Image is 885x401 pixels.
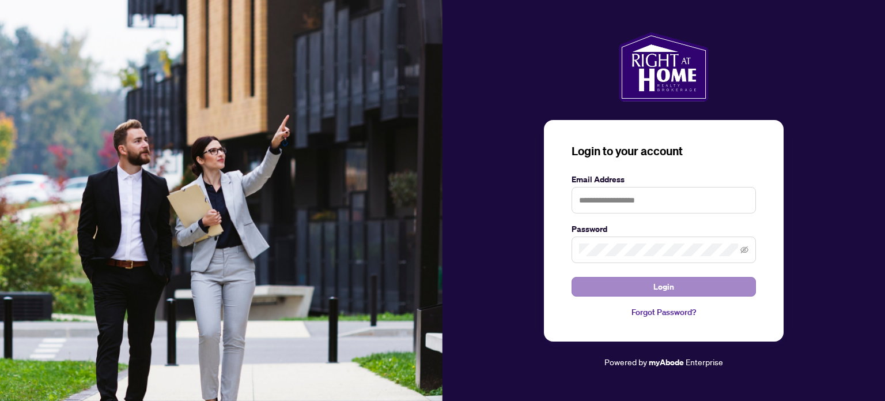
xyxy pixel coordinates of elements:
label: Password [572,223,756,235]
a: Forgot Password? [572,306,756,318]
button: Login [572,277,756,297]
h3: Login to your account [572,143,756,159]
span: eye-invisible [740,246,748,254]
img: ma-logo [619,32,708,102]
span: Enterprise [686,357,723,367]
label: Email Address [572,173,756,186]
a: myAbode [649,356,684,369]
span: Powered by [604,357,647,367]
span: Login [653,278,674,296]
